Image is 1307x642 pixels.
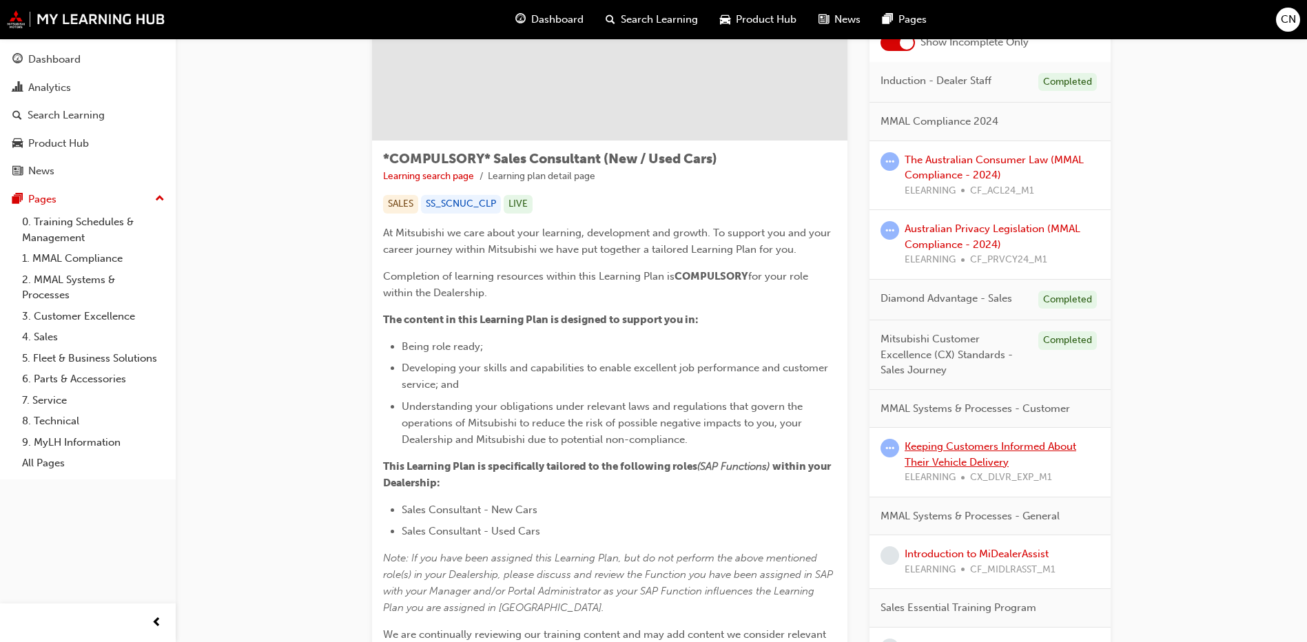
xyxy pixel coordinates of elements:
[12,138,23,150] span: car-icon
[807,6,872,34] a: news-iconNews
[621,12,698,28] span: Search Learning
[383,227,834,256] span: At Mitsubishi we care about your learning, development and growth. To support you and your career...
[383,270,675,282] span: Completion of learning resources within this Learning Plan is
[28,163,54,179] div: News
[905,222,1080,251] a: Australian Privacy Legislation (MMAL Compliance - 2024)
[595,6,709,34] a: search-iconSearch Learning
[28,107,105,123] div: Search Learning
[6,103,170,128] a: Search Learning
[383,170,474,182] a: Learning search page
[881,331,1027,378] span: Mitsubishi Customer Excellence (CX) Standards - Sales Journey
[28,52,81,68] div: Dashboard
[12,82,23,94] span: chart-icon
[881,152,899,171] span: learningRecordVerb_ATTEMPT-icon
[12,110,22,122] span: search-icon
[155,190,165,208] span: up-icon
[17,248,170,269] a: 1. MMAL Compliance
[383,552,836,614] span: Note: If you have been assigned this Learning Plan, but do not perform the above mentioned role(s...
[402,362,831,391] span: Developing your skills and capabilities to enable excellent job performance and customer service;...
[17,432,170,453] a: 9. MyLH Information
[881,401,1070,417] span: MMAL Systems & Processes - Customer
[905,440,1076,468] a: Keeping Customers Informed About Their Vehicle Delivery
[1038,73,1097,92] div: Completed
[881,546,899,565] span: learningRecordVerb_NONE-icon
[736,12,796,28] span: Product Hub
[905,548,1049,560] a: Introduction to MiDealerAssist
[709,6,807,34] a: car-iconProduct Hub
[606,11,615,28] span: search-icon
[905,154,1084,182] a: The Australian Consumer Law (MMAL Compliance - 2024)
[383,460,697,473] span: This Learning Plan is specifically tailored to the following roles
[834,12,861,28] span: News
[6,44,170,187] button: DashboardAnalyticsSearch LearningProduct HubNews
[402,525,540,537] span: Sales Consultant - Used Cars
[881,114,998,130] span: MMAL Compliance 2024
[970,562,1056,578] span: CF_MIDLRASST_M1
[881,600,1036,616] span: Sales Essential Training Program
[421,195,501,214] div: SS_SCNUC_CLP
[12,165,23,178] span: news-icon
[152,614,162,632] span: prev-icon
[504,195,533,214] div: LIVE
[17,369,170,390] a: 6. Parts & Accessories
[6,187,170,212] button: Pages
[1038,291,1097,309] div: Completed
[6,47,170,72] a: Dashboard
[531,12,584,28] span: Dashboard
[6,131,170,156] a: Product Hub
[898,12,927,28] span: Pages
[7,10,165,28] img: mmal
[12,54,23,66] span: guage-icon
[12,194,23,206] span: pages-icon
[970,252,1047,268] span: CF_PRVCY24_M1
[905,470,956,486] span: ELEARNING
[383,195,418,214] div: SALES
[881,73,991,89] span: Induction - Dealer Staff
[402,400,805,446] span: Understanding your obligations under relevant laws and regulations that govern the operations of ...
[17,453,170,474] a: All Pages
[883,11,893,28] span: pages-icon
[697,460,770,473] span: (SAP Functions)
[881,439,899,457] span: learningRecordVerb_ATTEMPT-icon
[17,348,170,369] a: 5. Fleet & Business Solutions
[28,80,71,96] div: Analytics
[383,460,833,489] span: within your Dealership:
[720,11,730,28] span: car-icon
[28,136,89,152] div: Product Hub
[402,504,537,516] span: Sales Consultant - New Cars
[920,34,1029,50] span: Show Incomplete Only
[970,183,1034,199] span: CF_ACL24_M1
[905,183,956,199] span: ELEARNING
[17,306,170,327] a: 3. Customer Excellence
[881,291,1012,307] span: Diamond Advantage - Sales
[905,562,956,578] span: ELEARNING
[488,169,595,185] li: Learning plan detail page
[383,151,717,167] span: *COMPULSORY* Sales Consultant (New / Used Cars)
[17,411,170,432] a: 8. Technical
[881,508,1060,524] span: MMAL Systems & Processes - General
[402,340,483,353] span: Being role ready;
[675,270,748,282] span: COMPULSORY
[6,158,170,184] a: News
[1038,331,1097,350] div: Completed
[1281,12,1296,28] span: CN
[17,327,170,348] a: 4. Sales
[17,269,170,306] a: 2. MMAL Systems & Processes
[905,252,956,268] span: ELEARNING
[504,6,595,34] a: guage-iconDashboard
[6,75,170,101] a: Analytics
[970,470,1052,486] span: CX_DLVR_EXP_M1
[881,221,899,240] span: learningRecordVerb_ATTEMPT-icon
[1276,8,1300,32] button: CN
[872,6,938,34] a: pages-iconPages
[17,211,170,248] a: 0. Training Schedules & Management
[819,11,829,28] span: news-icon
[383,270,811,299] span: for your role within the Dealership.
[515,11,526,28] span: guage-icon
[17,390,170,411] a: 7. Service
[28,191,56,207] div: Pages
[383,313,699,326] span: The content in this Learning Plan is designed to support you in:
